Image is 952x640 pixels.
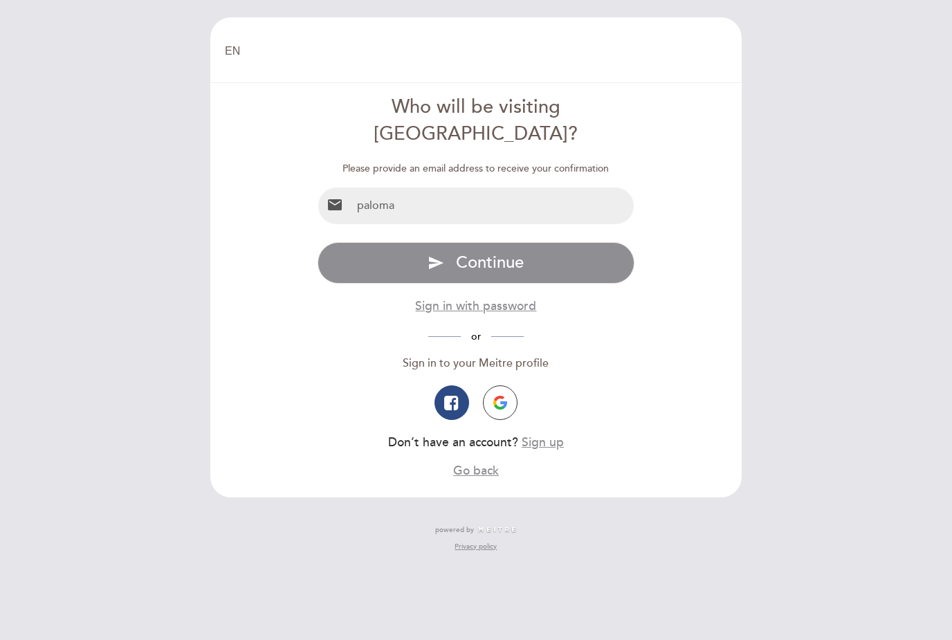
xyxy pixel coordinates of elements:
[455,542,497,551] a: Privacy policy
[456,253,524,273] span: Continue
[327,196,343,213] i: email
[428,255,444,271] i: send
[415,298,536,315] button: Sign in with password
[318,242,635,284] button: send Continue
[493,396,507,410] img: icon-google.png
[435,525,474,535] span: powered by
[318,356,635,372] div: Sign in to your Meitre profile
[435,525,517,535] a: powered by
[351,188,634,224] input: Email
[477,527,517,533] img: MEITRE
[522,434,564,451] button: Sign up
[453,462,499,479] button: Go back
[461,331,491,342] span: or
[388,435,518,450] span: Don’t have an account?
[318,94,635,148] div: Who will be visiting [GEOGRAPHIC_DATA]?
[318,162,635,176] div: Please provide an email address to receive your confirmation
